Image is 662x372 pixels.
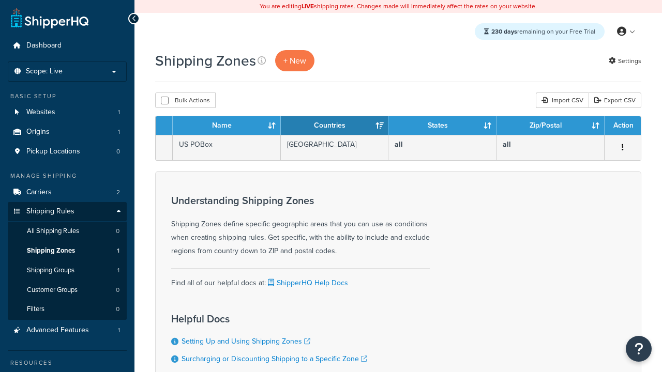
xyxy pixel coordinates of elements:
[8,172,127,180] div: Manage Shipping
[491,27,517,36] strong: 230 days
[155,92,216,108] button: Bulk Actions
[11,8,88,28] a: ShipperHQ Home
[116,305,119,314] span: 0
[8,359,127,367] div: Resources
[8,92,127,101] div: Basic Setup
[117,246,119,255] span: 1
[8,261,127,280] a: Shipping Groups 1
[26,108,55,117] span: Websites
[8,281,127,300] li: Customer Groups
[27,266,74,275] span: Shipping Groups
[605,116,641,135] th: Action
[8,241,127,260] a: Shipping Zones 1
[395,139,403,150] b: all
[8,103,127,122] a: Websites 1
[302,2,314,11] b: LIVE
[26,128,50,136] span: Origins
[281,135,389,160] td: [GEOGRAPHIC_DATA]
[182,353,367,364] a: Surcharging or Discounting Shipping to a Specific Zone
[8,202,127,221] a: Shipping Rules
[8,142,127,161] li: Pickup Locations
[26,207,74,216] span: Shipping Rules
[536,92,589,108] div: Import CSV
[116,227,119,236] span: 0
[281,116,389,135] th: Countries: activate to sort column ascending
[173,116,281,135] th: Name: activate to sort column ascending
[26,67,63,76] span: Scope: Live
[8,183,127,202] li: Carriers
[116,188,120,197] span: 2
[8,321,127,340] a: Advanced Features 1
[27,305,44,314] span: Filters
[283,55,306,67] span: + New
[8,321,127,340] li: Advanced Features
[8,222,127,241] a: All Shipping Rules 0
[8,300,127,319] li: Filters
[27,246,75,255] span: Shipping Zones
[171,313,367,324] h3: Helpful Docs
[118,326,120,335] span: 1
[171,268,430,290] div: Find all of our helpful docs at:
[266,277,348,288] a: ShipperHQ Help Docs
[27,227,79,236] span: All Shipping Rules
[118,108,120,117] span: 1
[8,261,127,280] li: Shipping Groups
[117,266,119,275] span: 1
[8,122,127,142] a: Origins 1
[171,195,430,258] div: Shipping Zones define specific geographic areas that you can use as conditions when creating ship...
[173,135,281,160] td: US POBox
[26,326,89,335] span: Advanced Features
[116,286,119,295] span: 0
[116,147,120,156] span: 0
[26,188,52,197] span: Carriers
[155,51,256,71] h1: Shipping Zones
[8,241,127,260] li: Shipping Zones
[8,183,127,202] a: Carriers 2
[118,128,120,136] span: 1
[182,336,310,347] a: Setting Up and Using Shipping Zones
[8,281,127,300] a: Customer Groups 0
[609,54,641,68] a: Settings
[626,336,652,362] button: Open Resource Center
[171,195,430,206] h3: Understanding Shipping Zones
[8,202,127,320] li: Shipping Rules
[589,92,641,108] a: Export CSV
[496,116,605,135] th: Zip/Postal: activate to sort column ascending
[388,116,496,135] th: States: activate to sort column ascending
[8,122,127,142] li: Origins
[275,50,314,71] a: + New
[8,103,127,122] li: Websites
[8,142,127,161] a: Pickup Locations 0
[27,286,78,295] span: Customer Groups
[26,147,80,156] span: Pickup Locations
[8,222,127,241] li: All Shipping Rules
[8,36,127,55] a: Dashboard
[475,23,605,40] div: remaining on your Free Trial
[8,300,127,319] a: Filters 0
[503,139,511,150] b: all
[26,41,62,50] span: Dashboard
